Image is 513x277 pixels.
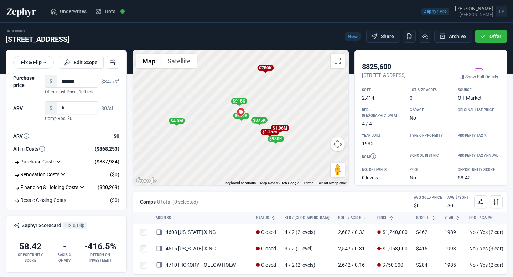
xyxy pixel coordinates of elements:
div: Underwrite [6,28,69,34]
div: $0 [414,202,442,209]
button: Status [252,212,272,224]
h4: ($0) [110,197,119,204]
button: Toggle fullscreen view [331,54,345,68]
a: Show Full Details [457,73,500,80]
a: Report a map error [318,181,346,185]
div: 2,414 [362,94,404,101]
div: Opportunity Score [458,167,500,173]
button: Archive [434,30,472,43]
td: 1993 [440,240,465,257]
td: 4 / 2 (2 levels) [280,257,334,273]
span: Zephyr Pro [421,8,449,15]
p: $0/sf [101,105,119,112]
span: $ [45,75,57,88]
button: Show satellite imagery [161,54,197,68]
gmp-advanced-marker: $1.24M [265,129,274,136]
div: $1.06M [270,125,289,131]
div: Offer / List Price: 100.0% [45,89,101,95]
h2: 58.42 [19,241,42,252]
td: No / Yes (2 car) [465,257,509,273]
td: $750,000 [373,257,412,273]
span: Map Data ©2025 Google [260,181,299,185]
td: 1989 [440,224,465,240]
h4: Purchase Costs [13,158,62,165]
svg: Days On Market [370,153,377,160]
button: Price [373,212,403,224]
h4: $0 [114,132,119,140]
gmp-advanced-marker: $875K [255,117,264,124]
div: 1985 [362,140,404,147]
button: Show street map [136,54,161,68]
div: DOM [362,153,404,160]
svg: ARV [23,132,30,140]
span: Bots [105,8,115,15]
th: Bed / [GEOGRAPHIC_DATA] [280,212,334,224]
button: Share [366,30,400,43]
span: $1,240,000 [377,229,408,235]
th: Address [151,212,252,224]
gmp-advanced-marker: $980K [271,136,280,143]
h4: Zephyr Scorecard [13,222,87,229]
h2: [STREET_ADDRESS] [6,34,69,44]
div: 0 [410,94,452,101]
button: Edit Scope [59,56,104,69]
td: 4 / 2 (2 levels) [280,224,334,240]
h4: Financing & Holding Costs [13,184,85,191]
h4: ($30,269) [98,184,119,191]
span: Underwrites [60,8,87,15]
img: Google [135,176,158,185]
div: Source [458,87,500,93]
div: Return on Investment [84,252,116,263]
td: Closed [252,240,280,257]
svg: ARV [38,145,46,152]
h4: Renovation Costs [13,171,67,178]
gmp-advanced-marker: $650K [237,113,245,120]
td: Closed [252,257,280,273]
div: Bed / [GEOGRAPHIC_DATA] [362,107,404,119]
h4: ($837,984) [95,158,119,165]
span: Fix & Flip [63,222,87,229]
img: Zephyr Logo [6,6,37,17]
div: Year Built [362,133,404,138]
button: $/sqft [412,212,432,224]
button: Keyboard shortcuts [225,181,256,185]
span: 8 total (0 selected) [157,199,198,205]
h4: Resale Closing Costs [13,197,66,204]
td: $462 [412,224,440,240]
span: FP [496,6,507,17]
a: Open user menu [455,4,507,19]
div: $915K [231,98,247,104]
gmp-advanced-marker: $1.06M [275,125,284,132]
a: 4710 HICKORY HOLLOW HOLW [156,262,236,268]
td: 2,682 / 0.33 [334,224,373,240]
div: 4 / 4 [362,120,404,127]
div: Comp Rec: $0 [45,116,101,122]
a: Bots [91,1,134,21]
a: Open this area in Google Maps (opens a new window) [135,176,158,185]
td: Closed [252,224,280,240]
a: Renovation Costs ($0) [13,168,119,181]
div: [PERSON_NAME] [455,6,493,11]
th: Pool / Garage [465,212,509,224]
div: $980K [267,136,284,142]
gmp-advanced-marker: $750K [261,65,270,72]
h4: ARV [13,132,30,140]
div: Avg $/sqft [447,195,468,200]
td: 1985 [440,257,465,273]
div: School District [410,153,452,158]
button: Drag Pegman onto the map to open Street View [331,163,345,177]
button: Watchlist [419,30,431,43]
div: Opportunity Score [16,252,45,263]
div: $0 [447,202,468,209]
div: $650K [233,113,249,119]
div: Property Tax % [458,133,500,138]
td: 3 / 2 (1 level) [280,240,334,257]
h4: All in Costs [13,145,46,152]
td: 2,642 / 0.16 [334,257,373,273]
div: No [410,114,452,121]
div: $750K [257,65,274,71]
a: Download PDF [403,30,416,43]
div: 0 levels [362,174,404,181]
h4: ARV [13,105,23,113]
td: $415 [412,240,440,257]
